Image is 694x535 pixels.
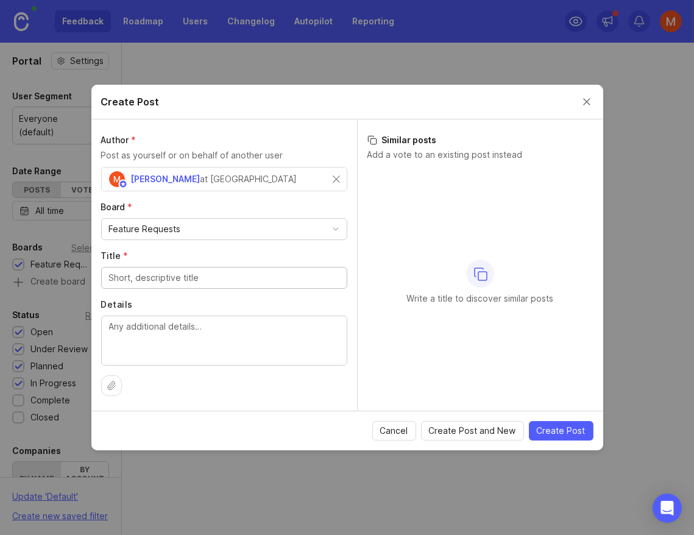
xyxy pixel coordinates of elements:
p: Add a vote to an existing post instead [367,149,593,161]
img: Michael Dreger [109,171,125,187]
button: Close create post modal [580,95,593,108]
div: at [GEOGRAPHIC_DATA] [200,172,297,186]
label: Details [101,299,347,311]
h2: Create Post [101,94,160,109]
img: member badge [118,180,127,189]
span: Author (required) [101,135,136,145]
span: Create Post and New [429,425,516,437]
div: Open Intercom Messenger [653,494,682,523]
p: Post as yourself or on behalf of another user [101,149,347,162]
input: Short, descriptive title [109,271,339,285]
p: Write a title to discover similar posts [407,292,554,305]
span: [PERSON_NAME] [131,174,200,184]
h3: Similar posts [367,134,593,146]
span: Board (required) [101,202,133,212]
span: Title (required) [101,250,129,261]
div: Feature Requests [109,222,181,236]
button: Cancel [372,421,416,441]
span: Cancel [380,425,408,437]
span: Create Post [537,425,586,437]
button: Create Post and New [421,421,524,441]
button: Create Post [529,421,593,441]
